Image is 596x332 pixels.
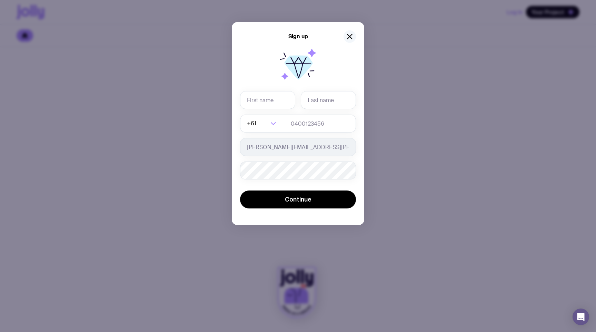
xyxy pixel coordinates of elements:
input: First name [240,91,295,109]
div: Open Intercom Messenger [573,309,589,325]
input: 0400123456 [284,115,356,133]
span: +61 [247,115,258,133]
input: Search for option [258,115,268,133]
input: you@email.com [240,138,356,156]
button: Continue [240,191,356,208]
span: Continue [285,195,311,204]
input: Last name [301,91,356,109]
h5: Sign up [288,33,308,40]
div: Search for option [240,115,284,133]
